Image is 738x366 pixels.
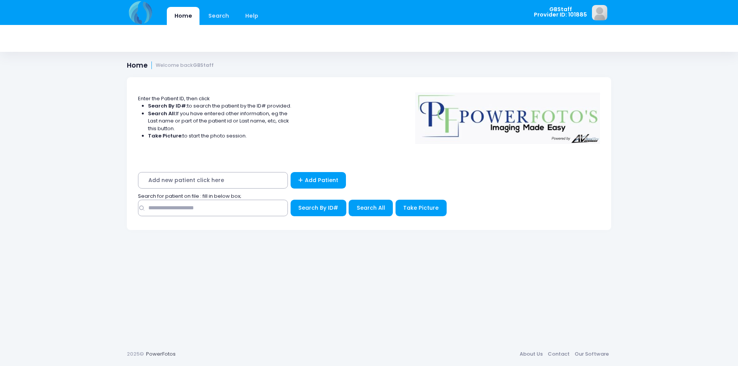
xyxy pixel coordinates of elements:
[291,200,346,216] button: Search By ID#
[167,7,199,25] a: Home
[238,7,266,25] a: Help
[545,347,572,361] a: Contact
[298,204,338,212] span: Search By ID#
[201,7,236,25] a: Search
[156,63,214,68] small: Welcome back
[193,62,214,68] strong: GBStaff
[592,5,607,20] img: image
[148,102,292,110] li: to search the patient by the ID# provided.
[357,204,385,212] span: Search All
[572,347,611,361] a: Our Software
[148,132,183,139] strong: Take Picture:
[534,7,587,18] span: GBStaff Provider ID: 101885
[517,347,545,361] a: About Us
[412,87,604,144] img: Logo
[148,132,292,140] li: to start the photo session.
[138,172,288,189] span: Add new patient click here
[127,350,144,358] span: 2025©
[127,61,214,70] h1: Home
[146,350,176,358] a: PowerFotos
[138,95,210,102] span: Enter the Patient ID, then click
[349,200,393,216] button: Search All
[396,200,447,216] button: Take Picture
[403,204,439,212] span: Take Picture
[148,110,176,117] strong: Search All:
[148,102,187,109] strong: Search By ID#:
[291,172,346,189] a: Add Patient
[138,192,241,200] span: Search for patient on file : fill in below box;
[148,110,292,132] li: If you have entered other information, eg the Last name or part of the patient id or Last name, e...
